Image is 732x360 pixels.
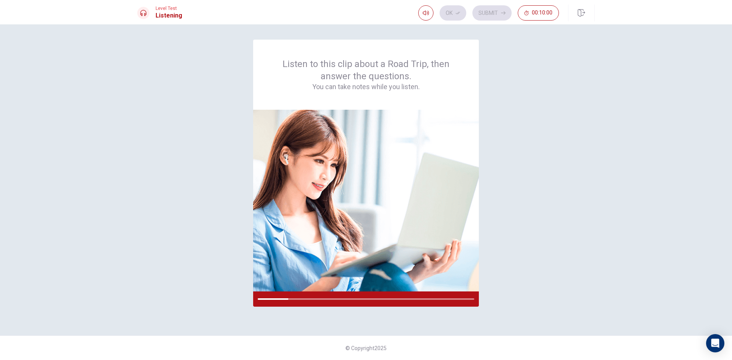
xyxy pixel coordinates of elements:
span: Level Test [156,6,182,11]
h1: Listening [156,11,182,20]
img: passage image [253,110,479,291]
span: © Copyright 2025 [345,345,387,351]
div: Open Intercom Messenger [706,334,724,352]
button: 00:10:00 [518,5,559,21]
h4: You can take notes while you listen. [271,82,461,91]
span: 00:10:00 [532,10,552,16]
div: Listen to this clip about a Road Trip, then answer the questions. [271,58,461,91]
